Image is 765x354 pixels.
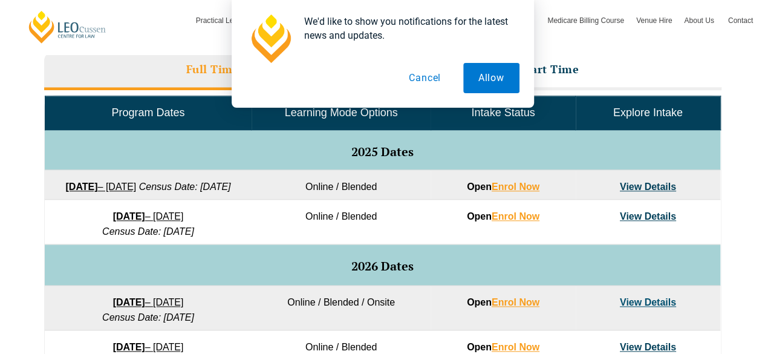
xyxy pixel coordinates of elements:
[492,342,539,352] a: Enrol Now
[463,63,519,93] button: Allow
[467,342,539,352] strong: Open
[246,15,295,63] img: notification icon
[113,211,184,221] a: [DATE]– [DATE]
[620,211,676,221] a: View Details
[351,143,414,160] span: 2025 Dates
[620,182,676,192] a: View Details
[65,182,97,192] strong: [DATE]
[467,297,539,307] strong: Open
[351,258,414,274] span: 2026 Dates
[252,200,431,244] td: Online / Blended
[65,182,136,192] a: [DATE]– [DATE]
[492,297,539,307] a: Enrol Now
[252,286,431,330] td: Online / Blended / Onsite
[102,226,194,237] em: Census Date: [DATE]
[492,182,539,192] a: Enrol Now
[113,342,184,352] a: [DATE]– [DATE]
[111,107,184,119] span: Program Dates
[102,312,194,323] em: Census Date: [DATE]
[620,342,676,352] a: View Details
[613,107,683,119] span: Explore Intake
[467,211,539,221] strong: Open
[113,297,145,307] strong: [DATE]
[252,170,431,200] td: Online / Blended
[492,211,539,221] a: Enrol Now
[471,107,535,119] span: Intake Status
[139,182,231,192] em: Census Date: [DATE]
[394,63,456,93] button: Cancel
[113,342,145,352] strong: [DATE]
[285,107,398,119] span: Learning Mode Options
[113,297,184,307] a: [DATE]– [DATE]
[467,182,539,192] strong: Open
[113,211,145,221] strong: [DATE]
[620,297,676,307] a: View Details
[295,15,519,42] div: We'd like to show you notifications for the latest news and updates.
